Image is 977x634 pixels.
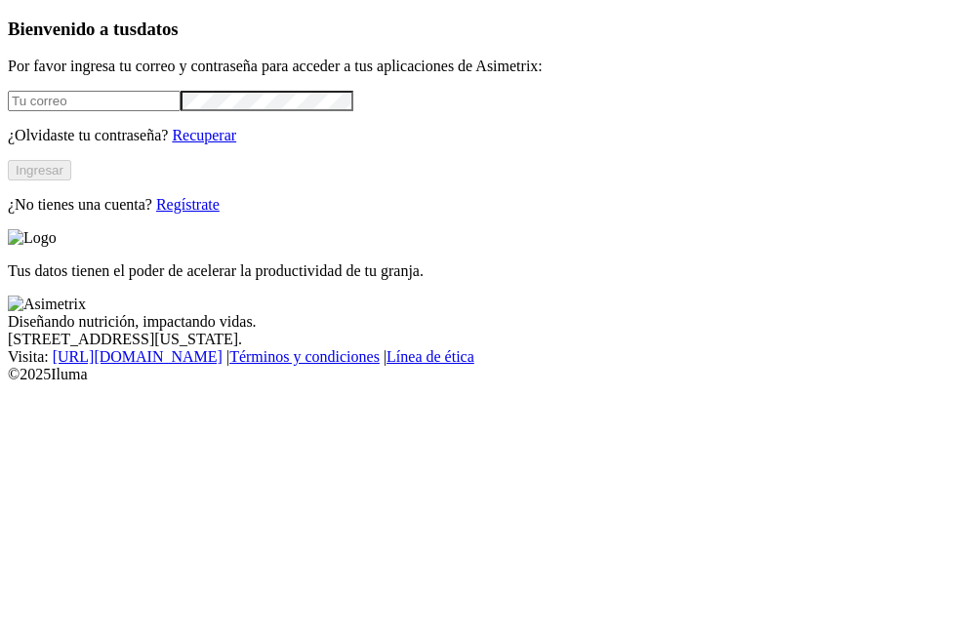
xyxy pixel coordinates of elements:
p: Tus datos tienen el poder de acelerar la productividad de tu granja. [8,262,969,280]
a: Recuperar [172,127,236,143]
button: Ingresar [8,160,71,180]
a: Regístrate [156,196,220,213]
img: Asimetrix [8,296,86,313]
h3: Bienvenido a tus [8,19,969,40]
div: © 2025 Iluma [8,366,969,383]
p: Por favor ingresa tu correo y contraseña para acceder a tus aplicaciones de Asimetrix: [8,58,969,75]
a: Términos y condiciones [229,348,380,365]
input: Tu correo [8,91,181,111]
p: ¿Olvidaste tu contraseña? [8,127,969,144]
p: ¿No tienes una cuenta? [8,196,969,214]
span: datos [137,19,179,39]
div: Visita : | | [8,348,969,366]
a: Línea de ética [387,348,474,365]
img: Logo [8,229,57,247]
a: [URL][DOMAIN_NAME] [53,348,223,365]
div: Diseñando nutrición, impactando vidas. [8,313,969,331]
div: [STREET_ADDRESS][US_STATE]. [8,331,969,348]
